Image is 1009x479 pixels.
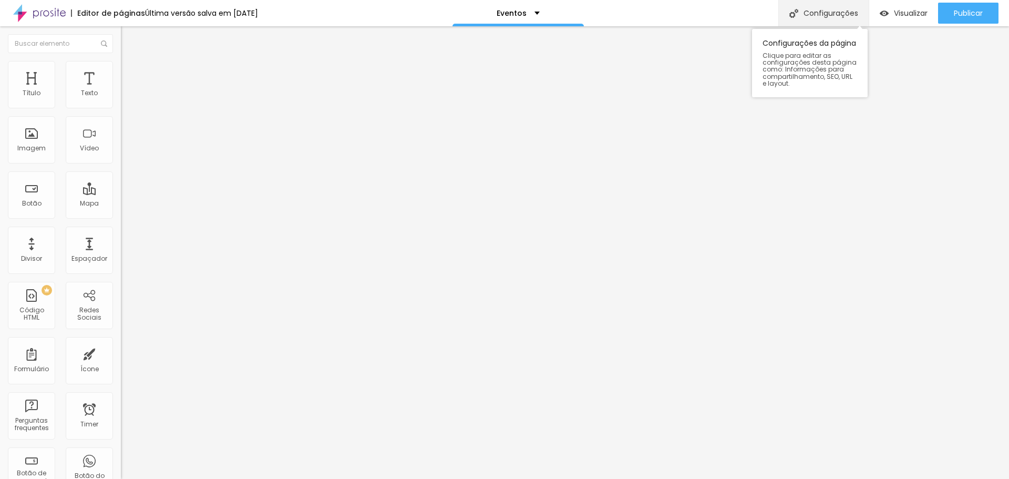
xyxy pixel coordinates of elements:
[68,307,110,322] div: Redes Sociais
[21,255,42,262] div: Divisor
[22,200,42,207] div: Botão
[80,145,99,152] div: Vídeo
[17,145,46,152] div: Imagem
[497,9,527,17] p: Eventos
[763,52,857,87] span: Clique para editar as configurações desta página como: Informações para compartilhamento, SEO, UR...
[145,9,258,17] div: Última versão salva em [DATE]
[752,29,868,97] div: Configurações da página
[81,89,98,97] div: Texto
[938,3,998,24] button: Publicar
[101,40,107,47] img: Icone
[71,255,107,262] div: Espaçador
[71,9,145,17] div: Editor de páginas
[880,9,889,18] img: view-1.svg
[14,365,49,373] div: Formulário
[23,89,40,97] div: Título
[121,26,1009,479] iframe: Editor
[869,3,938,24] button: Visualizar
[894,9,928,17] span: Visualizar
[80,365,99,373] div: Ícone
[11,307,52,322] div: Código HTML
[8,34,113,53] input: Buscar elemento
[80,200,99,207] div: Mapa
[11,417,52,432] div: Perguntas frequentes
[954,9,983,17] span: Publicar
[789,9,798,18] img: Icone
[80,421,98,428] div: Timer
